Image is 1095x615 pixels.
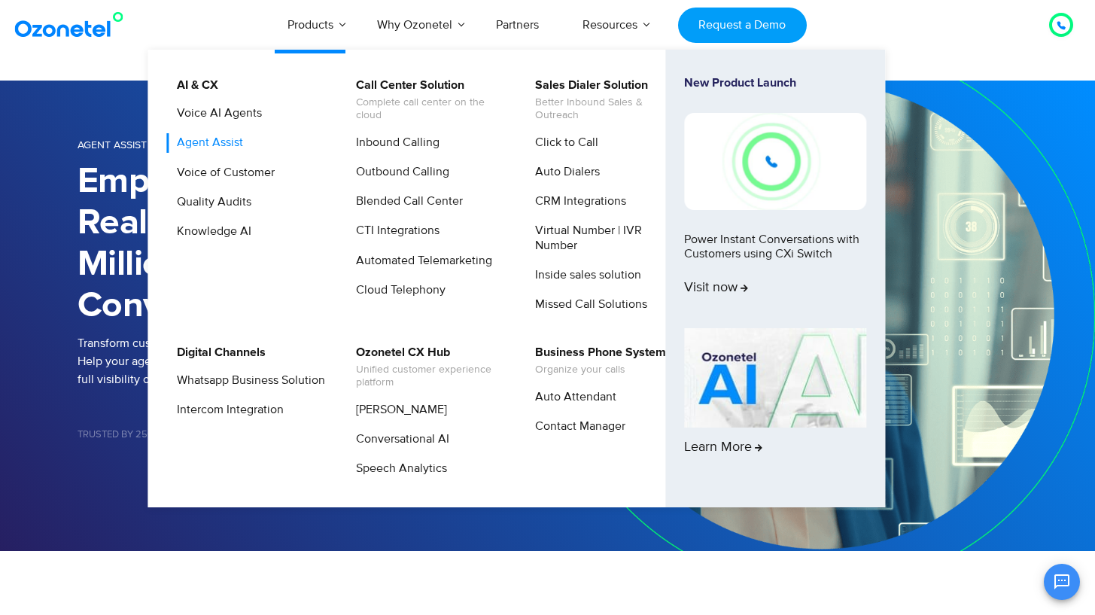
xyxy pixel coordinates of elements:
span: Visit now [684,280,748,297]
a: CRM Integrations [525,192,628,211]
a: Whatsapp Business Solution [167,371,327,390]
a: Voice of Customer [167,163,277,182]
a: Automated Telemarketing [346,251,494,270]
div: Image Carousel [78,470,548,496]
a: Auto Attendant [525,388,619,406]
a: Auto Dialers [525,163,602,181]
a: [PERSON_NAME] [346,400,449,419]
a: Ozonetel CX HubUnified customer experience platform [346,343,506,391]
p: Transform customer experience with real-time AI-based assistance. Help your agents navigate compl... [78,334,548,388]
span: Learn More [684,440,762,456]
span: Better Inbound Sales & Outreach [535,96,683,122]
img: New-Project-17.png [684,113,866,209]
a: Missed Call Solutions [525,295,649,314]
a: Blended Call Center [346,192,465,211]
a: Knowledge AI [167,222,254,241]
span: Unified customer experience platform [356,364,504,389]
a: Learn More [684,328,866,482]
a: Quality Audits [167,193,254,212]
a: Speech Analytics [346,459,449,478]
a: Intercom Integration [167,400,286,419]
h1: Empower Agents with Real-time Insights from Millions of Conversations [78,161,548,327]
a: Agent Assist [167,133,245,152]
a: Digital Channels [167,343,268,362]
img: AI [684,328,866,428]
a: CTI Integrations [346,221,442,240]
a: Virtual Number | IVR Number [525,221,686,254]
a: Request a Demo [678,8,807,43]
a: Inside sales solution [525,266,643,285]
span: Agent Assist [78,139,147,151]
a: Sales Dialer SolutionBetter Inbound Sales & Outreach [525,76,686,124]
a: Voice AI Agents [167,104,264,123]
h5: Trusted by 2500+ Businesses [78,430,548,440]
div: 1 / 7 [78,474,172,492]
a: New Product LaunchPower Instant Conversations with Customers using CXi SwitchVisit now [684,76,866,322]
a: Click to Call [525,133,601,152]
span: Complete call center on the cloud [356,96,504,122]
a: Inbound Calling [346,133,442,152]
a: Business Phone SystemOrganize your calls [525,343,668,379]
a: Call Center SolutionComplete call center on the cloud [346,76,506,124]
a: AI & CX [167,76,221,95]
a: Conversational AI [346,430,452,449]
a: Contact Manager [525,417,628,436]
button: Open chat [1044,564,1080,600]
span: Organize your calls [535,364,666,376]
a: Outbound Calling [346,163,452,181]
a: Cloud Telephony [346,281,448,300]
